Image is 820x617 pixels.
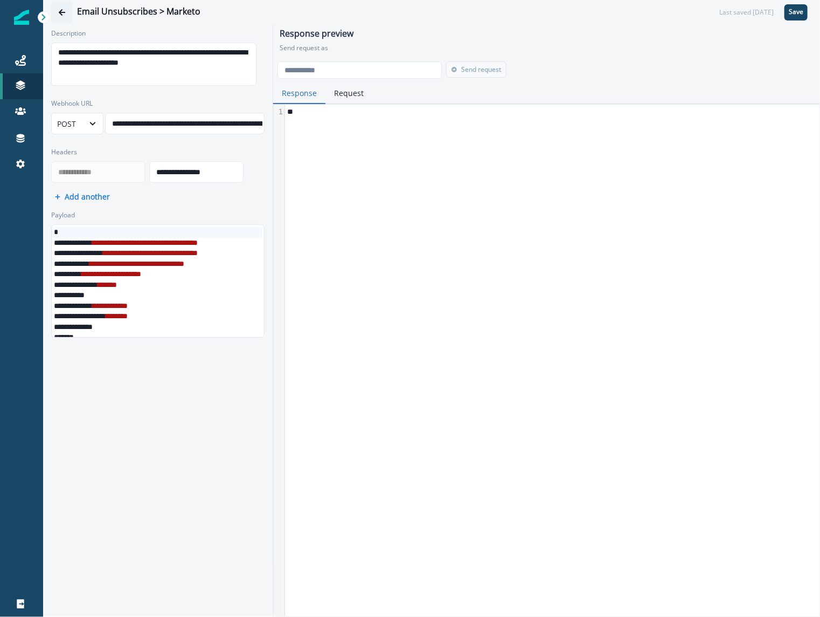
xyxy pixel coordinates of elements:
h1: Response preview [280,29,814,43]
label: Payload [51,210,258,220]
div: POST [57,118,78,129]
p: Send request [462,66,502,73]
button: Add another [55,191,110,202]
div: Email Unsubscribes > Marketo [77,6,200,18]
div: Last saved [DATE] [719,8,774,17]
p: Add another [65,191,110,202]
button: Send request [446,61,506,78]
label: Webhook URL [51,99,258,108]
button: Request [325,83,372,104]
p: Send request as [280,43,814,53]
div: 1 [274,107,284,118]
label: Description [51,29,258,38]
button: Save [784,4,808,20]
p: Save [789,8,803,16]
button: Response [273,83,325,104]
label: Headers [51,147,258,157]
button: Go back [51,2,73,23]
img: Inflection [14,10,29,25]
